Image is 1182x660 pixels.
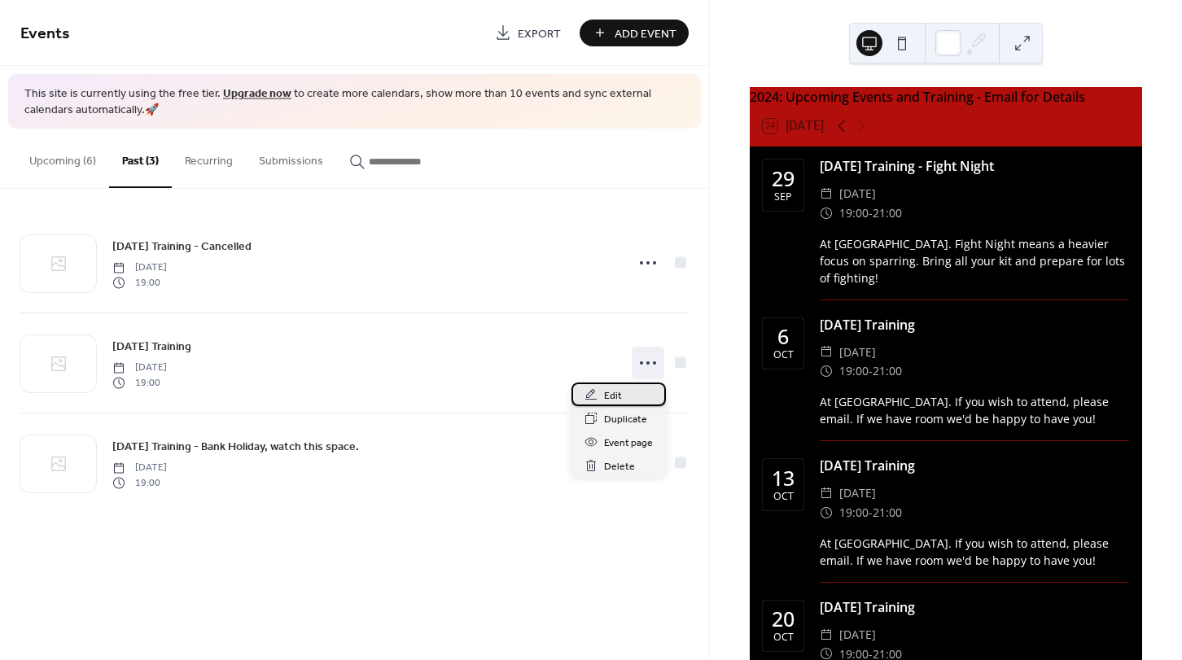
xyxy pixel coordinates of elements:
div: At [GEOGRAPHIC_DATA]. Fight Night means a heavier focus on sparring. Bring all your kit and prepa... [820,235,1129,286]
div: [DATE] Training [820,597,1129,617]
span: - [869,203,873,223]
span: [DATE] [839,483,876,503]
span: 19:00 [839,361,869,381]
button: Past (3) [109,129,172,188]
div: Oct [773,492,794,502]
div: 29 [772,168,795,189]
span: [DATE] [839,343,876,362]
span: 21:00 [873,361,902,381]
button: Submissions [246,129,336,186]
div: ​ [820,203,833,223]
div: ​ [820,503,833,522]
div: [DATE] Training [820,456,1129,475]
span: Edit [604,387,622,404]
a: [DATE] Training - Bank Holiday, watch this space. [112,437,359,456]
div: ​ [820,483,833,503]
div: Oct [773,350,794,361]
span: 19:00 [839,503,869,522]
span: - [869,503,873,522]
a: [DATE] Training [112,337,191,356]
span: Add Event [615,25,676,42]
div: 13 [772,468,795,488]
span: 19:00 [112,275,167,290]
span: Events [20,18,70,50]
span: - [869,361,873,381]
span: Duplicate [604,411,647,428]
button: Add Event [580,20,689,46]
div: 6 [777,326,789,347]
button: Upcoming (6) [16,129,109,186]
a: Upgrade now [223,83,291,105]
span: [DATE] [839,625,876,645]
a: Export [483,20,573,46]
span: Event page [604,435,653,452]
span: [DATE] [112,461,167,475]
span: Delete [604,458,635,475]
span: [DATE] Training - Cancelled [112,238,252,256]
div: 2024: Upcoming Events and Training - Email for Details [750,87,1142,107]
span: This site is currently using the free tier. to create more calendars, show more than 10 events an... [24,86,685,118]
span: [DATE] [112,260,167,275]
span: 21:00 [873,503,902,522]
div: At [GEOGRAPHIC_DATA]. If you wish to attend, please email. If we have room we'd be happy to have ... [820,535,1129,569]
div: At [GEOGRAPHIC_DATA]. If you wish to attend, please email. If we have room we'd be happy to have ... [820,393,1129,427]
div: 20 [772,609,795,629]
div: ​ [820,361,833,381]
span: 19:00 [112,375,167,390]
span: [DATE] Training - Bank Holiday, watch this space. [112,439,359,456]
span: Export [518,25,561,42]
span: [DATE] [839,184,876,203]
span: 19:00 [839,203,869,223]
span: 19:00 [112,475,167,490]
a: [DATE] Training - Cancelled [112,237,252,256]
div: ​ [820,343,833,362]
span: 21:00 [873,203,902,223]
div: [DATE] Training - Fight Night [820,156,1129,176]
div: [DATE] Training [820,315,1129,334]
span: [DATE] [112,361,167,375]
div: ​ [820,625,833,645]
span: [DATE] Training [112,339,191,356]
button: Recurring [172,129,246,186]
div: Oct [773,632,794,643]
div: Sep [774,192,792,203]
div: ​ [820,184,833,203]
